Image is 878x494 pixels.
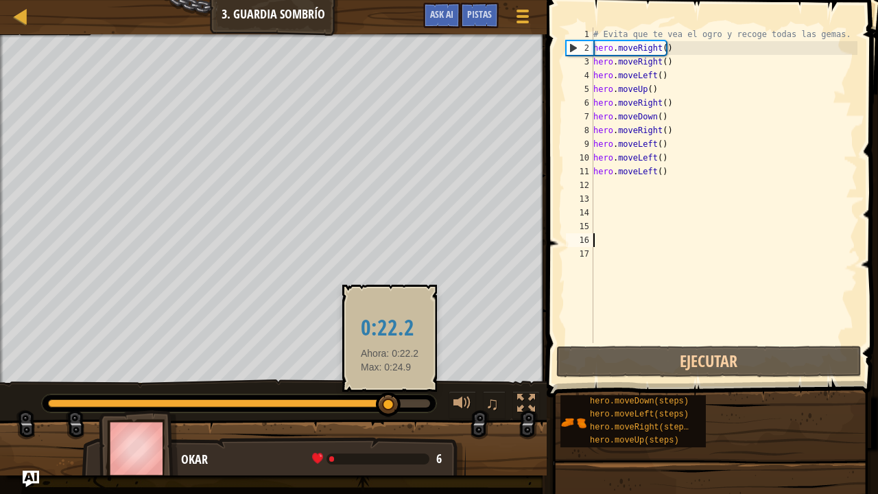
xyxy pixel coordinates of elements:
div: health: 6 / 121 [312,453,442,465]
div: 17 [566,247,593,261]
div: 8 [566,123,593,137]
div: 6 [566,96,593,110]
span: 6 [436,450,442,467]
span: Pistas [467,8,492,21]
div: 14 [566,206,593,220]
div: 5 [566,82,593,96]
div: 4 [566,69,593,82]
img: thang_avatar_frame.png [99,410,178,486]
div: 2 [567,41,593,55]
button: ♫ [483,391,506,419]
span: Ask AI [430,8,453,21]
button: Ejecutar [556,346,862,377]
div: 16 [566,233,593,247]
div: 3 [566,55,593,69]
h2: 0:22.2 [361,316,418,340]
span: hero.moveDown(steps) [590,397,689,406]
div: 13 [566,192,593,206]
div: 9 [566,137,593,151]
button: Ask AI [423,3,460,28]
div: 7 [566,110,593,123]
span: ♫ [486,393,499,414]
div: 10 [566,151,593,165]
div: 15 [566,220,593,233]
div: 12 [566,178,593,192]
button: Cambia a pantalla completa. [512,391,540,419]
button: Mostrar menú de juego [506,3,540,35]
span: hero.moveLeft(steps) [590,410,689,419]
img: portrait.png [560,410,586,436]
div: 1 [566,27,593,41]
div: Ahora: 0:22.2 Max: 0:24.9 [351,296,428,381]
div: 11 [566,165,593,178]
button: Ask AI [23,471,39,487]
span: hero.moveUp(steps) [590,436,679,445]
button: Ajustar el volúmen [449,391,476,419]
span: hero.moveRight(steps) [590,423,693,432]
div: Okar [181,451,452,469]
